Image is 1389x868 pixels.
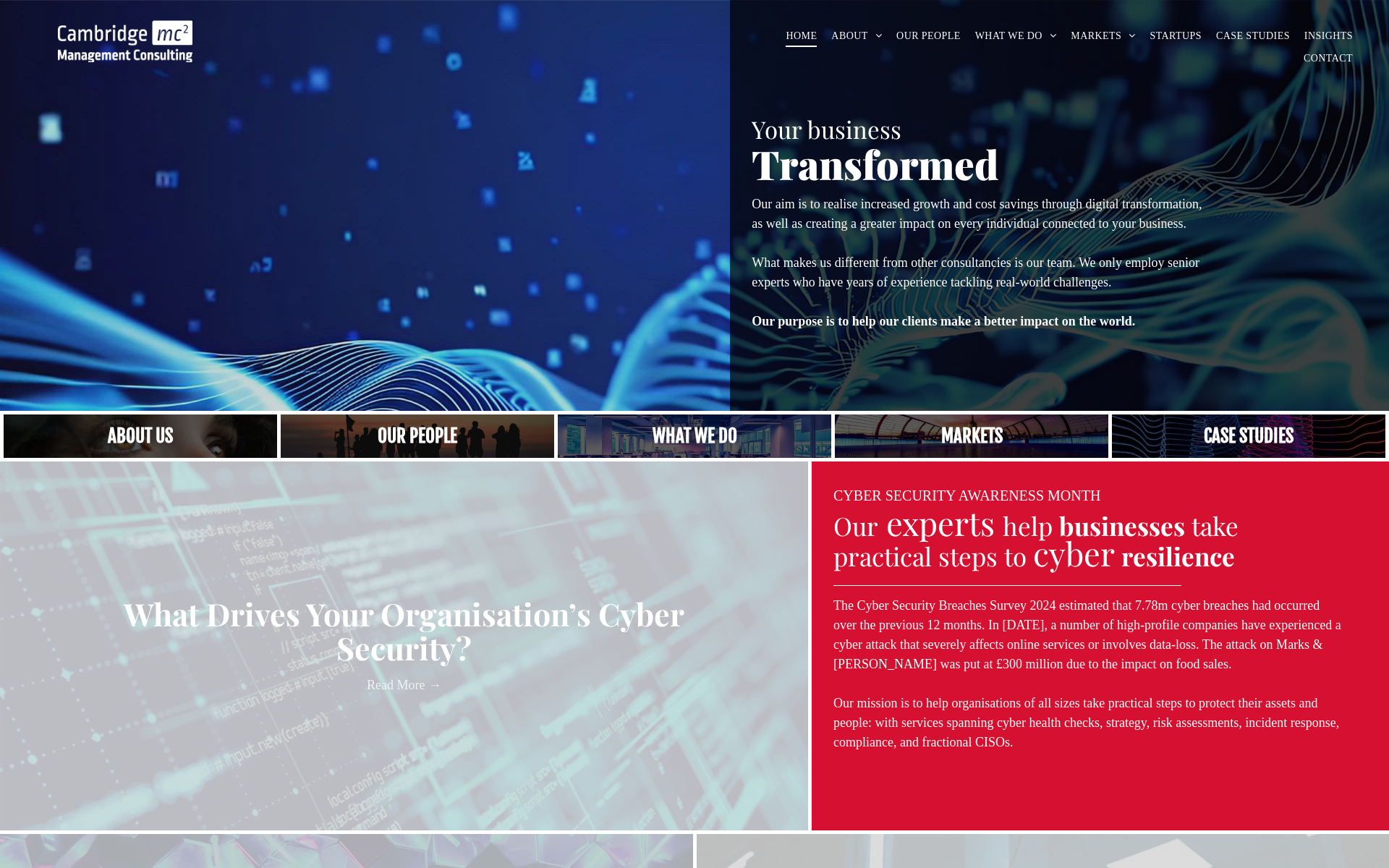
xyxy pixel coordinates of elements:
span: Our [833,509,878,542]
span: Our mission is to help organisations of all sizes take practical steps to protect their assets an... [833,696,1339,749]
span: Our aim is to realise increased growth and cost savings through digital transformation, as well a... [752,197,1202,231]
a: HOME [778,25,824,47]
img: Go to Homepage [58,20,192,62]
a: INSIGHTS [1297,25,1360,47]
a: A crowd in silhouette at sunset, on a rise or lookout point [281,414,554,458]
a: CONTACT [1296,47,1360,69]
span: help [1003,509,1053,542]
span: The Cyber Security Breaches Survey 2024 estimated that 7.78m cyber breaches had occurred over the... [833,598,1341,671]
a: ABOUT [824,25,889,47]
span: Your business [752,113,901,145]
font: CYBER SECURITY AWARENESS MONTH [833,488,1100,503]
span: cyber [1033,531,1115,574]
a: Read More → [11,676,797,695]
strong: resilience [1121,539,1235,573]
span: take practical steps to [833,509,1239,574]
strong: Our purpose is to help our clients make a better impact on the world. [752,314,1135,328]
span: What makes us different from other consultancies is our team. We only employ senior experts who h... [752,255,1199,289]
a: WHAT WE DO [968,25,1064,47]
a: What Drives Your Organisation’s Cyber Security? [11,597,797,665]
a: OUR PEOPLE [889,25,968,47]
span: experts [886,501,995,544]
a: Close up of woman's face, centered on her eyes [4,414,277,458]
a: MARKETS [1063,25,1142,47]
a: A yoga teacher lifting his whole body off the ground in the peacock pose [558,414,831,458]
span: Transformed [752,137,999,190]
strong: businesses [1059,509,1185,542]
a: STARTUPS [1143,25,1209,47]
a: CASE STUDIES [1209,25,1297,47]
